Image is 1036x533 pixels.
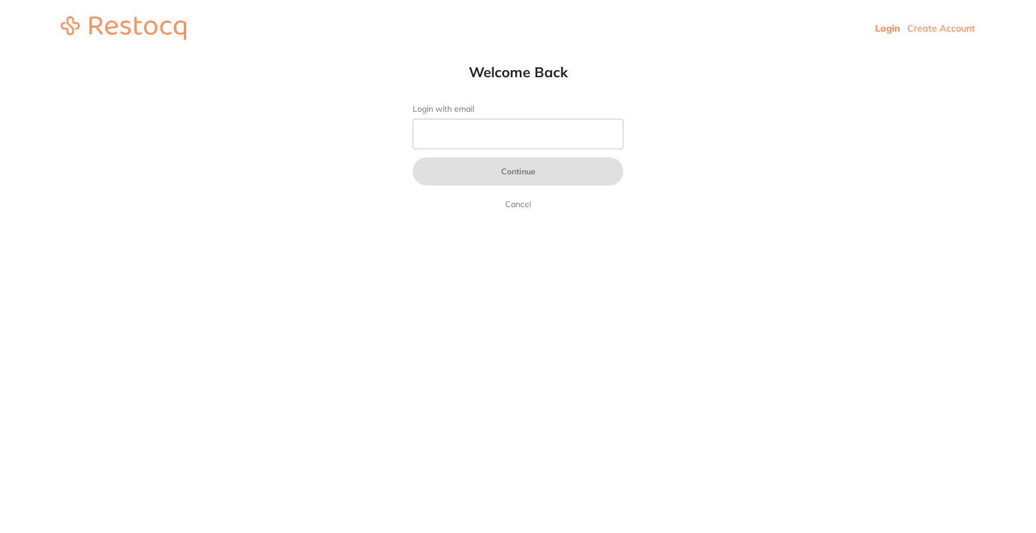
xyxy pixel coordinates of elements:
img: restocq_logo.svg [61,16,186,40]
h1: Welcome Back [389,63,647,81]
a: Cancel [503,197,533,211]
a: Login [875,22,900,34]
label: Login with email [413,104,623,114]
a: Create Account [907,22,975,34]
button: Continue [413,157,623,185]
